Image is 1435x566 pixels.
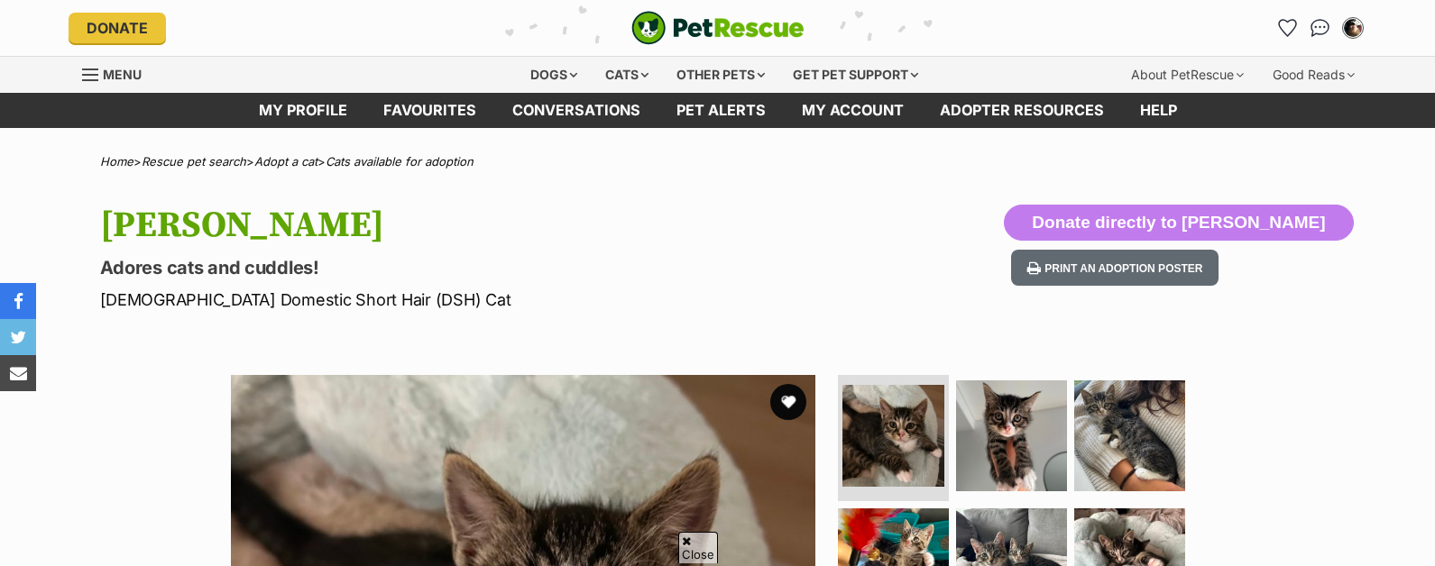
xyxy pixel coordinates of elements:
a: Rescue pet search [142,154,246,169]
img: Denise O'Dea profile pic [1344,19,1362,37]
button: Print an adoption poster [1011,250,1219,287]
a: Cats available for adoption [326,154,474,169]
div: > > > [55,155,1381,169]
a: My account [784,93,922,128]
div: About PetRescue [1118,57,1256,93]
a: PetRescue [631,11,805,45]
button: Donate directly to [PERSON_NAME] [1004,205,1353,241]
a: Pet alerts [658,93,784,128]
a: Conversations [1306,14,1335,42]
img: Photo of Colin [956,380,1067,491]
img: chat-41dd97257d64d25036548639549fe6c8038ab92f7586957e7f3b1b290dea8141.svg [1311,19,1329,37]
a: My profile [241,93,365,128]
a: Favourites [365,93,494,128]
span: Menu [103,67,142,82]
img: logo-cat-932fe2b9b8326f06289b0f2fb663e598f794de774fb13d1741a6617ecf9a85b4.svg [631,11,805,45]
button: favourite [770,384,806,420]
a: Home [100,154,133,169]
div: Good Reads [1260,57,1367,93]
div: Get pet support [780,57,931,93]
img: Photo of Colin [842,385,944,487]
p: Adores cats and cuddles! [100,255,863,280]
a: Favourites [1274,14,1302,42]
div: Cats [593,57,661,93]
a: Help [1122,93,1195,128]
a: Menu [82,57,154,89]
img: Photo of Colin [1074,380,1185,491]
ul: Account quick links [1274,14,1367,42]
div: Dogs [518,57,590,93]
div: Other pets [664,57,777,93]
a: Donate [69,13,166,43]
span: Close [678,532,718,563]
a: Adopt a cat [254,154,317,169]
h1: [PERSON_NAME] [100,205,863,246]
a: conversations [494,93,658,128]
p: [DEMOGRAPHIC_DATA] Domestic Short Hair (DSH) Cat [100,288,863,312]
a: Adopter resources [922,93,1122,128]
button: My account [1338,14,1367,42]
